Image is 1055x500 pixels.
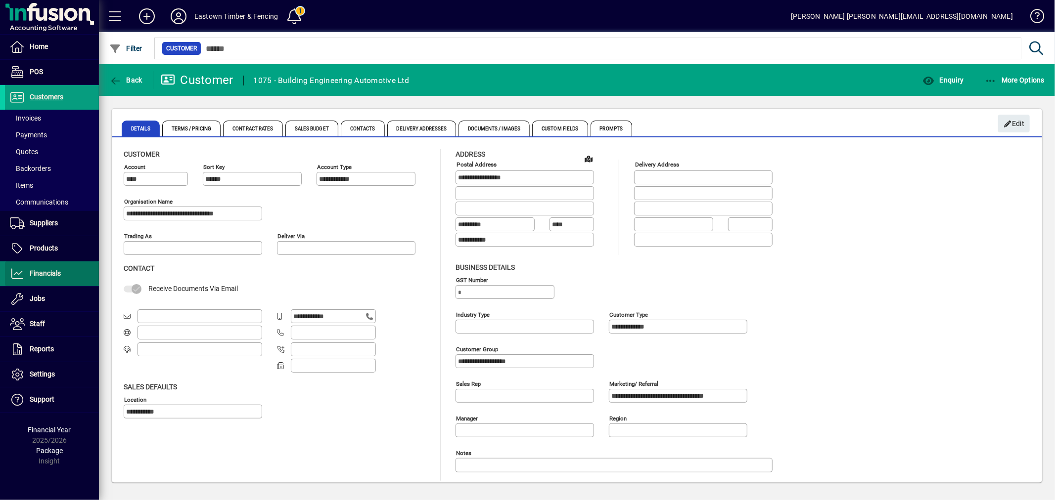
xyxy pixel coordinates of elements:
[581,151,596,167] a: View on map
[10,165,51,172] span: Backorders
[5,110,99,126] a: Invoices
[5,312,99,336] a: Staff
[107,71,145,89] button: Back
[10,148,38,156] span: Quotes
[982,71,1048,89] button: More Options
[124,198,173,205] mat-label: Organisation name
[30,42,48,50] span: Home
[30,244,58,252] span: Products
[1004,116,1025,132] span: Edit
[124,164,145,170] mat-label: Account
[456,150,485,158] span: Address
[99,71,153,89] app-page-header-button: Back
[5,236,99,261] a: Products
[387,121,457,136] span: Delivery Addresses
[459,121,530,136] span: Documents / Images
[5,35,99,59] a: Home
[124,150,160,158] span: Customer
[5,387,99,412] a: Support
[5,261,99,286] a: Financials
[1023,2,1043,34] a: Knowledge Base
[131,7,163,25] button: Add
[317,164,352,170] mat-label: Account Type
[30,294,45,302] span: Jobs
[341,121,385,136] span: Contacts
[5,60,99,84] a: POS
[456,276,488,283] mat-label: GST Number
[5,126,99,143] a: Payments
[456,415,478,421] mat-label: Manager
[30,320,45,328] span: Staff
[920,71,966,89] button: Enquiry
[166,43,197,53] span: Customer
[5,194,99,210] a: Communications
[5,337,99,362] a: Reports
[285,121,338,136] span: Sales Budget
[162,121,221,136] span: Terms / Pricing
[5,362,99,387] a: Settings
[163,7,194,25] button: Profile
[124,233,152,240] mat-label: Trading as
[194,8,278,24] div: Eastown Timber & Fencing
[30,395,54,403] span: Support
[456,311,490,318] mat-label: Industry type
[203,164,225,170] mat-label: Sort key
[609,311,648,318] mat-label: Customer type
[107,40,145,57] button: Filter
[791,8,1013,24] div: [PERSON_NAME] [PERSON_NAME][EMAIL_ADDRESS][DOMAIN_NAME]
[30,345,54,353] span: Reports
[5,160,99,177] a: Backorders
[532,121,588,136] span: Custom Fields
[30,219,58,227] span: Suppliers
[277,233,305,240] mat-label: Deliver via
[998,115,1030,132] button: Edit
[30,370,55,378] span: Settings
[124,264,154,272] span: Contact
[922,76,963,84] span: Enquiry
[609,380,658,387] mat-label: Marketing/ Referral
[28,426,71,434] span: Financial Year
[456,380,481,387] mat-label: Sales rep
[456,449,471,456] mat-label: Notes
[124,396,146,403] mat-label: Location
[5,177,99,194] a: Items
[985,76,1045,84] span: More Options
[5,211,99,236] a: Suppliers
[148,285,238,292] span: Receive Documents Via Email
[254,73,410,88] div: 1075 - Building Engineering Automotive Ltd
[10,131,47,139] span: Payments
[591,121,633,136] span: Prompts
[456,345,498,352] mat-label: Customer group
[456,263,515,271] span: Business details
[161,72,233,88] div: Customer
[5,143,99,160] a: Quotes
[5,287,99,311] a: Jobs
[30,68,43,76] span: POS
[30,93,63,101] span: Customers
[10,198,68,206] span: Communications
[30,269,61,277] span: Financials
[122,121,160,136] span: Details
[10,181,33,189] span: Items
[10,114,41,122] span: Invoices
[223,121,282,136] span: Contract Rates
[124,383,177,391] span: Sales defaults
[109,76,142,84] span: Back
[36,447,63,455] span: Package
[109,44,142,52] span: Filter
[609,415,627,421] mat-label: Region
